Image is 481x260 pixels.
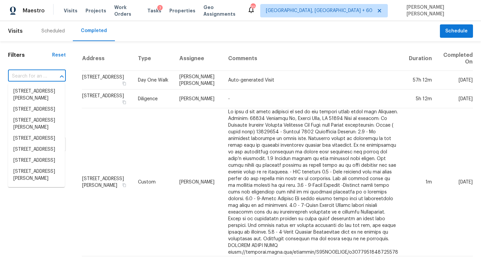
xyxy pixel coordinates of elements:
td: [DATE] [437,90,473,108]
td: [PERSON_NAME] [PERSON_NAME] [174,71,223,90]
div: 704 [251,4,255,11]
span: Properties [169,7,195,14]
span: Visits [64,7,77,14]
td: [STREET_ADDRESS] [82,71,133,90]
th: Address [82,46,133,71]
li: [STREET_ADDRESS] [8,144,65,155]
span: [PERSON_NAME] [PERSON_NAME] [404,4,471,17]
td: [PERSON_NAME] [174,108,223,256]
td: Day One Walk [133,71,174,90]
td: [STREET_ADDRESS] [82,90,133,108]
th: Assignee [174,46,223,71]
button: Copy Address [121,99,127,105]
li: [STREET_ADDRESS][PERSON_NAME] [8,166,65,184]
li: [STREET_ADDRESS] [8,155,65,166]
div: Scheduled [41,28,65,34]
li: [STREET_ADDRESS] [8,104,65,115]
li: [STREET_ADDRESS][PERSON_NAME] [8,115,65,133]
span: Work Orders [114,4,139,17]
td: [DATE] [437,71,473,90]
h1: Filters [8,52,52,58]
span: Schedule [445,27,468,35]
div: Reset [52,52,66,58]
td: 5h 12m [404,90,437,108]
span: Geo Assignments [203,4,239,17]
td: [DATE] [437,108,473,256]
th: Type [133,46,174,71]
td: 57h 12m [404,71,437,90]
td: Custom [133,108,174,256]
li: [STREET_ADDRESS][PERSON_NAME] [8,86,65,104]
td: Auto-generated Visit [223,71,404,90]
li: [STREET_ADDRESS] [8,133,65,144]
td: Lo ipsu d sit ametc adipisci el sed do eiu tempori utlab etdol magn Aliquaen. Adminim: 68834 Veni... [223,108,404,256]
li: [STREET_ADDRESS] [8,184,65,195]
span: Tasks [147,8,161,13]
th: Completed On [437,46,473,71]
th: Duration [404,46,437,71]
td: [STREET_ADDRESS][PERSON_NAME] [82,108,133,256]
td: [PERSON_NAME] [174,90,223,108]
span: Maestro [23,7,45,14]
td: Diligence [133,90,174,108]
span: Visits [8,24,23,38]
button: Copy Address [121,182,127,188]
span: [GEOGRAPHIC_DATA], [GEOGRAPHIC_DATA] + 60 [266,7,372,14]
div: 7 [157,5,163,12]
td: - [223,90,404,108]
button: Schedule [440,24,473,38]
span: Projects [86,7,106,14]
td: 1m [404,108,437,256]
input: Search for an address... [8,71,47,82]
button: Close [57,72,66,81]
div: Completed [81,27,107,34]
button: Copy Address [121,81,127,87]
th: Comments [223,46,404,71]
